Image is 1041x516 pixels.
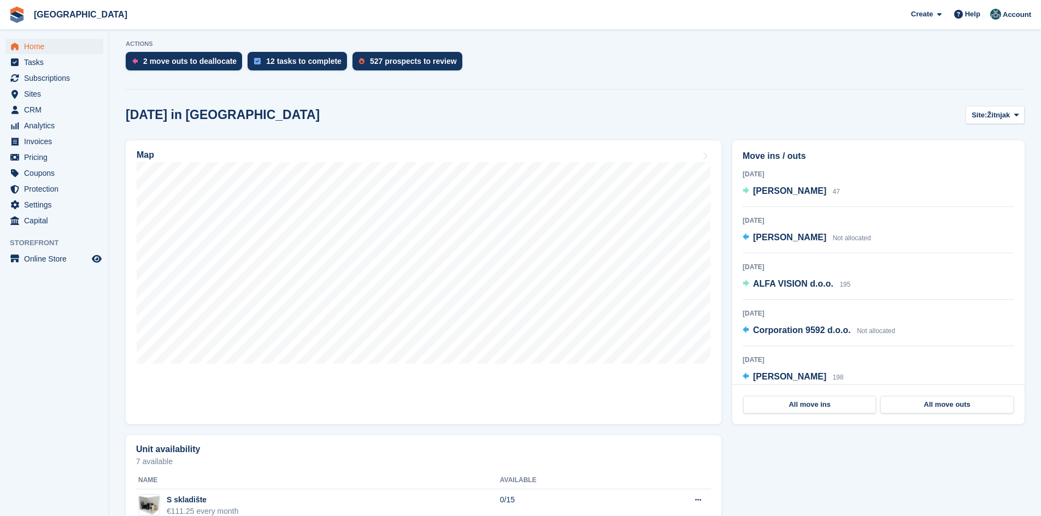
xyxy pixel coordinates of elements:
[743,231,871,245] a: [PERSON_NAME] Not allocated
[5,55,103,70] a: menu
[743,309,1014,318] div: [DATE]
[24,39,90,54] span: Home
[5,86,103,102] a: menu
[5,181,103,197] a: menu
[266,57,342,66] div: 12 tasks to complete
[352,52,468,76] a: 527 prospects to review
[500,472,630,489] th: Available
[143,57,237,66] div: 2 move outs to deallocate
[880,396,1013,413] a: All move outs
[966,106,1025,124] button: Site: Žitnjak
[833,373,844,381] span: 198
[753,279,833,288] span: ALFA VISION d.o.o.
[990,9,1001,20] img: Željko Gobac
[24,197,90,212] span: Settings
[743,396,876,413] a: All move ins
[167,494,239,506] div: S skladište
[743,150,1014,163] h2: Move ins / outs
[248,52,352,76] a: 12 tasks to complete
[5,197,103,212] a: menu
[136,458,711,465] p: 7 available
[139,496,160,515] img: container-sm.png
[359,58,364,64] img: prospect-51fa495bee0391a8d652442698ab0144808aea92771e9ea1ae160a38d050c398.svg
[987,110,1010,121] span: Žitnjak
[24,102,90,117] span: CRM
[911,9,933,20] span: Create
[24,251,90,266] span: Online Store
[24,181,90,197] span: Protection
[972,110,987,121] span: Site:
[743,216,1014,226] div: [DATE]
[753,233,826,242] span: [PERSON_NAME]
[24,213,90,228] span: Capital
[743,355,1014,365] div: [DATE]
[5,150,103,165] a: menu
[743,169,1014,179] div: [DATE]
[24,118,90,133] span: Analytics
[743,185,840,199] a: [PERSON_NAME] 47
[24,55,90,70] span: Tasks
[5,102,103,117] a: menu
[136,444,200,454] h2: Unit availability
[857,327,895,335] span: Not allocated
[5,251,103,266] a: menu
[254,58,261,64] img: task-75834270c22a3079a89374b754ae025e5fb1db73e45f91037f5363f120a921f8.svg
[833,234,871,242] span: Not allocated
[839,281,850,288] span: 195
[126,40,1025,48] p: ACTIONS
[10,238,109,248] span: Storefront
[5,70,103,86] a: menu
[136,472,500,489] th: Name
[24,165,90,181] span: Coupons
[24,134,90,149] span: Invoices
[965,9,980,20] span: Help
[5,165,103,181] a: menu
[743,370,844,384] a: [PERSON_NAME] 198
[9,7,25,23] img: stora-icon-8386f47178a22dfd0bd8f6a31ec36ba5ce8667c1dd55bd0f319d3a0aa187defe.svg
[370,57,457,66] div: 527 prospects to review
[24,70,90,86] span: Subscriptions
[5,39,103,54] a: menu
[1003,9,1031,20] span: Account
[743,262,1014,272] div: [DATE]
[90,252,103,265] a: Preview store
[132,58,138,64] img: move_outs_to_deallocate_icon-f764333ba52eb49d3ac5e1228854f67142a1ed5810a6f6cc68b1a99e826820c5.svg
[126,52,248,76] a: 2 move outs to deallocate
[24,150,90,165] span: Pricing
[24,86,90,102] span: Sites
[30,5,132,23] a: [GEOGRAPHIC_DATA]
[137,150,154,160] h2: Map
[5,213,103,228] a: menu
[743,324,895,338] a: Corporation 9592 d.o.o. Not allocated
[5,134,103,149] a: menu
[126,140,721,424] a: Map
[753,372,826,381] span: [PERSON_NAME]
[753,325,851,335] span: Corporation 9592 d.o.o.
[743,277,850,292] a: ALFA VISION d.o.o. 195
[126,108,320,122] h2: [DATE] in [GEOGRAPHIC_DATA]
[753,186,826,195] span: [PERSON_NAME]
[5,118,103,133] a: menu
[833,188,840,195] span: 47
